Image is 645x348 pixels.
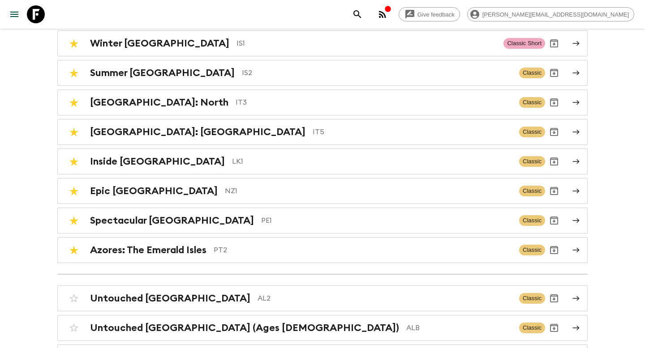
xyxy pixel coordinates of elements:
button: Archive [545,182,563,200]
h2: Epic [GEOGRAPHIC_DATA] [90,185,218,197]
a: Epic [GEOGRAPHIC_DATA]NZ1ClassicArchive [57,178,588,204]
button: Archive [545,241,563,259]
span: Classic [519,323,545,333]
span: Classic [519,293,545,304]
a: Spectacular [GEOGRAPHIC_DATA]PE1ClassicArchive [57,208,588,233]
h2: Winter [GEOGRAPHIC_DATA] [90,38,229,49]
a: Untouched [GEOGRAPHIC_DATA]AL2ClassicArchive [57,285,588,311]
span: Classic [519,245,545,255]
button: Archive [545,212,563,229]
span: Classic [519,186,545,196]
span: Classic [519,156,545,167]
h2: [GEOGRAPHIC_DATA]: [GEOGRAPHIC_DATA] [90,126,305,138]
span: Classic [519,97,545,108]
a: Azores: The Emerald IslesPT2ClassicArchive [57,237,588,263]
a: Inside [GEOGRAPHIC_DATA]LK1ClassicArchive [57,149,588,174]
button: Archive [545,64,563,82]
p: AL2 [258,293,512,304]
button: Archive [545,319,563,337]
span: Classic Short [503,38,545,49]
button: menu [5,5,23,23]
h2: Azores: The Emerald Isles [90,244,206,256]
span: Give feedback [413,11,460,18]
button: Archive [545,123,563,141]
span: Classic [519,127,545,137]
h2: Spectacular [GEOGRAPHIC_DATA] [90,215,254,226]
a: [GEOGRAPHIC_DATA]: NorthIT3ClassicArchive [57,89,588,115]
p: PE1 [261,215,512,226]
h2: Summer [GEOGRAPHIC_DATA] [90,67,235,79]
p: IT3 [236,97,512,108]
a: Give feedback [399,7,460,21]
a: Untouched [GEOGRAPHIC_DATA] (Ages [DEMOGRAPHIC_DATA])ALBClassicArchive [57,315,588,341]
button: Archive [545,34,563,52]
div: [PERSON_NAME][EMAIL_ADDRESS][DOMAIN_NAME] [467,7,634,21]
button: Archive [545,289,563,307]
button: Archive [545,93,563,111]
p: IS2 [242,68,512,78]
button: Archive [545,153,563,170]
a: Winter [GEOGRAPHIC_DATA]IS1Classic ShortArchive [57,30,588,56]
p: ALB [406,323,512,333]
p: IS1 [236,38,496,49]
a: [GEOGRAPHIC_DATA]: [GEOGRAPHIC_DATA]IT5ClassicArchive [57,119,588,145]
span: Classic [519,215,545,226]
a: Summer [GEOGRAPHIC_DATA]IS2ClassicArchive [57,60,588,86]
p: IT5 [313,127,512,137]
span: [PERSON_NAME][EMAIL_ADDRESS][DOMAIN_NAME] [477,11,634,18]
span: Classic [519,68,545,78]
p: PT2 [214,245,512,255]
h2: [GEOGRAPHIC_DATA]: North [90,97,228,108]
p: NZ1 [225,186,512,196]
button: search adventures [348,5,366,23]
p: LK1 [232,156,512,167]
h2: Inside [GEOGRAPHIC_DATA] [90,156,225,167]
h2: Untouched [GEOGRAPHIC_DATA] [90,293,250,304]
h2: Untouched [GEOGRAPHIC_DATA] (Ages [DEMOGRAPHIC_DATA]) [90,322,399,334]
